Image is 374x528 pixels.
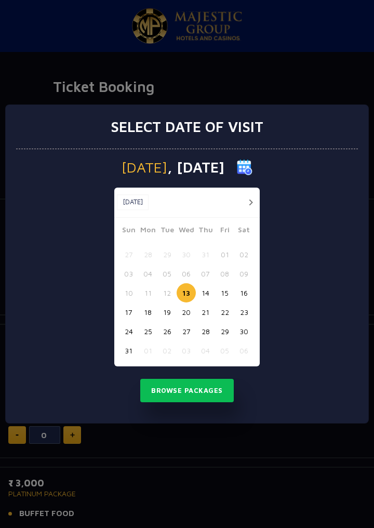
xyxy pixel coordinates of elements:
[215,302,234,322] button: 22
[177,341,196,360] button: 03
[117,194,149,210] button: [DATE]
[215,264,234,283] button: 08
[196,224,215,239] span: Thu
[196,322,215,341] button: 28
[138,264,157,283] button: 04
[157,245,177,264] button: 29
[122,160,167,175] span: [DATE]
[177,302,196,322] button: 20
[234,283,253,302] button: 16
[119,322,138,341] button: 24
[111,118,263,136] h3: Select date of visit
[119,302,138,322] button: 17
[119,224,138,239] span: Sun
[215,341,234,360] button: 05
[234,224,253,239] span: Sat
[138,302,157,322] button: 18
[157,341,177,360] button: 02
[196,245,215,264] button: 31
[138,283,157,302] button: 11
[196,302,215,322] button: 21
[138,224,157,239] span: Mon
[157,322,177,341] button: 26
[234,302,253,322] button: 23
[234,341,253,360] button: 06
[157,283,177,302] button: 12
[215,322,234,341] button: 29
[177,224,196,239] span: Wed
[119,283,138,302] button: 10
[234,245,253,264] button: 02
[237,160,252,175] img: calender icon
[177,245,196,264] button: 30
[234,322,253,341] button: 30
[215,224,234,239] span: Fri
[138,341,157,360] button: 01
[157,264,177,283] button: 05
[157,302,177,322] button: 19
[177,283,196,302] button: 13
[119,264,138,283] button: 03
[138,322,157,341] button: 25
[177,322,196,341] button: 27
[167,160,224,175] span: , [DATE]
[157,224,177,239] span: Tue
[138,245,157,264] button: 28
[196,283,215,302] button: 14
[215,245,234,264] button: 01
[215,283,234,302] button: 15
[119,341,138,360] button: 31
[140,379,234,403] button: Browse Packages
[119,245,138,264] button: 27
[177,264,196,283] button: 06
[234,264,253,283] button: 09
[196,264,215,283] button: 07
[196,341,215,360] button: 04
